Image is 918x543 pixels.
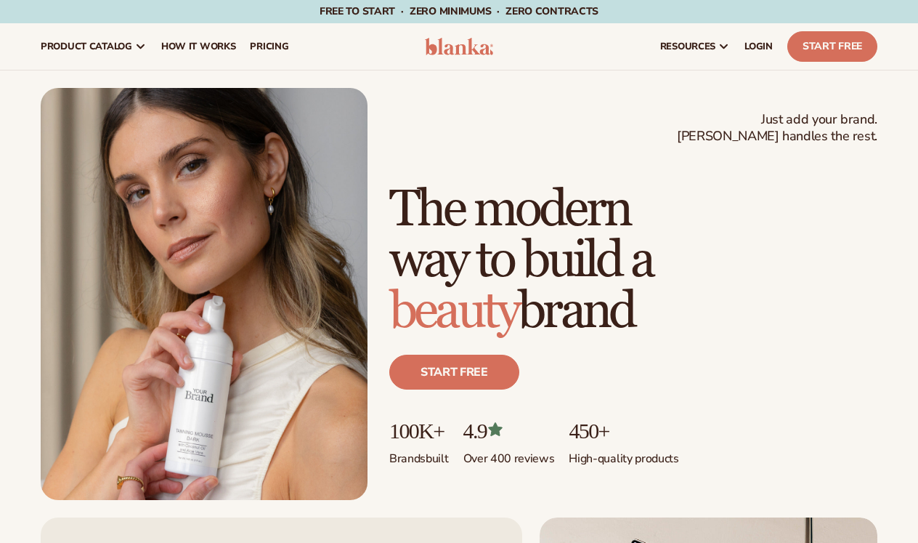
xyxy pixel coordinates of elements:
[33,23,154,70] a: product catalog
[569,419,678,443] p: 450+
[569,443,678,467] p: High-quality products
[41,41,132,52] span: product catalog
[250,41,288,52] span: pricing
[425,38,493,55] img: logo
[744,41,773,52] span: LOGIN
[653,23,737,70] a: resources
[320,4,598,18] span: Free to start · ZERO minimums · ZERO contracts
[660,41,715,52] span: resources
[389,355,519,390] a: Start free
[737,23,780,70] a: LOGIN
[41,88,367,500] img: Female holding tanning mousse.
[389,443,449,467] p: Brands built
[787,31,877,62] a: Start Free
[389,185,877,337] h1: The modern way to build a brand
[389,419,449,443] p: 100K+
[161,41,236,52] span: How It Works
[463,443,555,467] p: Over 400 reviews
[389,281,518,342] span: beauty
[677,111,877,145] span: Just add your brand. [PERSON_NAME] handles the rest.
[154,23,243,70] a: How It Works
[243,23,296,70] a: pricing
[463,419,555,443] p: 4.9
